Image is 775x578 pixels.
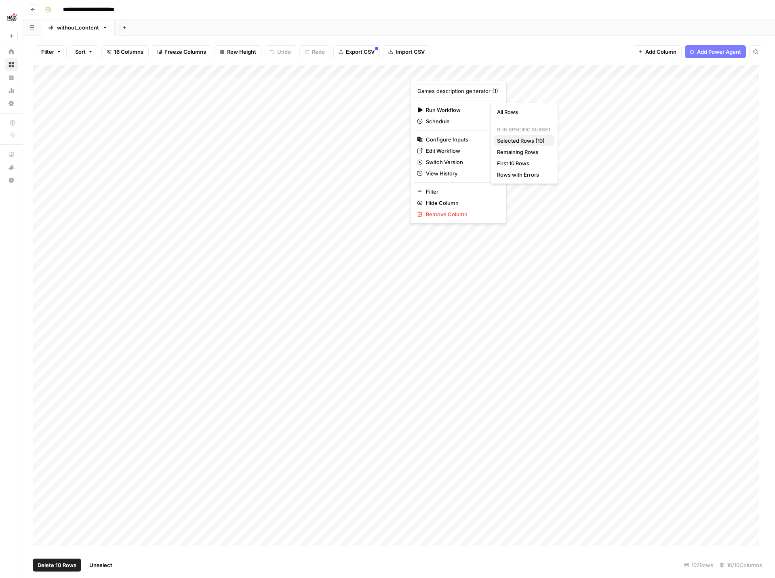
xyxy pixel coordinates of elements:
[497,148,548,156] span: Remaining Rows
[494,124,554,135] p: Run Specific Subset
[497,137,548,145] span: Selected Rows (10)
[426,106,489,114] span: Run Workflow
[497,108,548,116] span: All Rows
[497,159,548,167] span: First 10 Rows
[497,171,548,179] span: Rows with Errors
